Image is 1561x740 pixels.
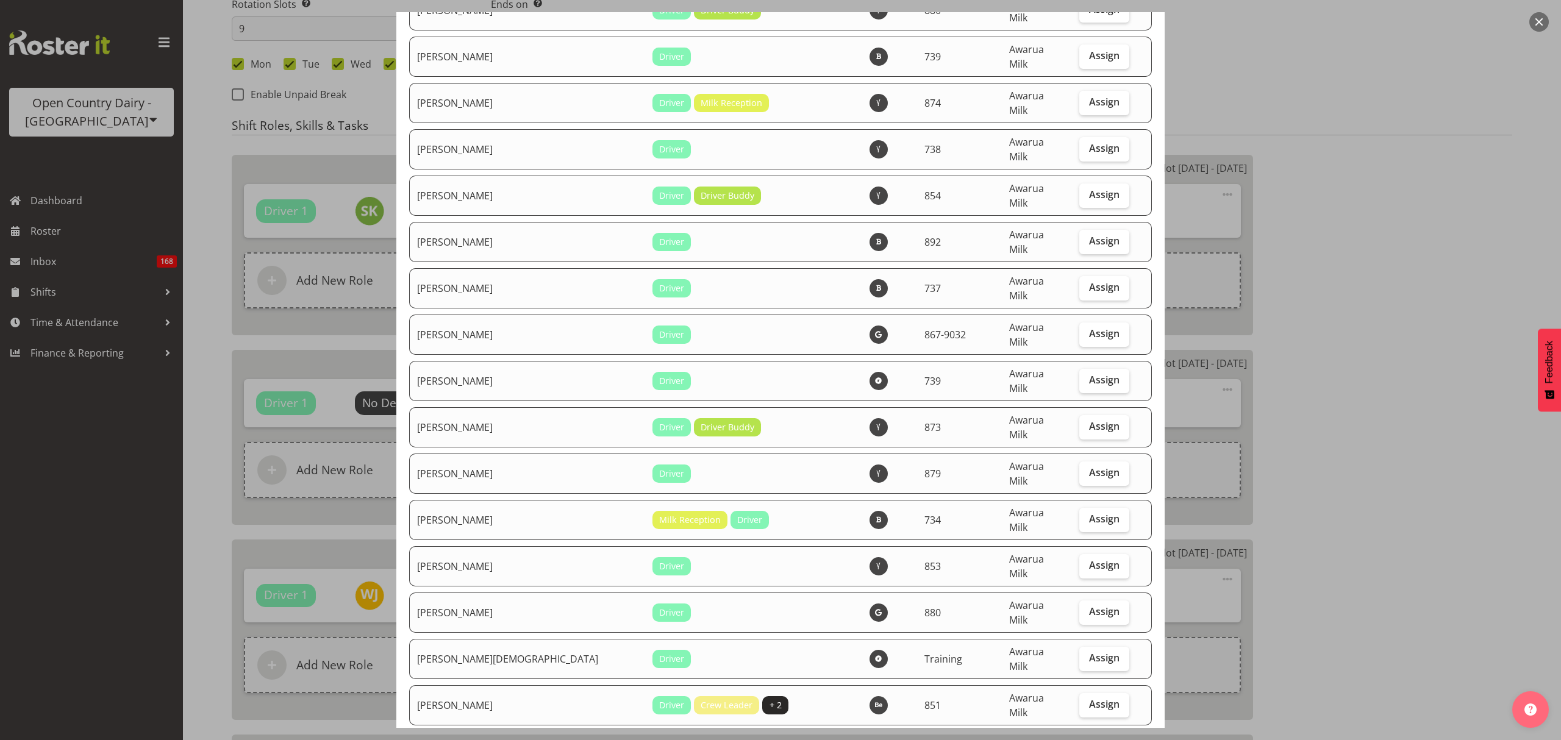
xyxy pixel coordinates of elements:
[659,652,684,666] span: Driver
[1089,49,1120,62] span: Assign
[409,222,645,262] td: [PERSON_NAME]
[659,421,684,434] span: Driver
[1009,413,1044,441] span: Awarua Milk
[1544,341,1555,383] span: Feedback
[1009,43,1044,71] span: Awarua Milk
[737,513,762,527] span: Driver
[701,96,762,110] span: Milk Reception
[659,560,684,573] span: Driver
[1009,367,1044,395] span: Awarua Milk
[409,37,645,77] td: [PERSON_NAME]
[1009,182,1044,210] span: Awarua Milk
[1089,142,1120,154] span: Assign
[1009,460,1044,488] span: Awarua Milk
[659,606,684,619] span: Driver
[924,606,941,619] span: 880
[1538,329,1561,411] button: Feedback - Show survey
[1009,599,1044,627] span: Awarua Milk
[659,374,684,388] span: Driver
[659,467,684,480] span: Driver
[1089,96,1120,108] span: Assign
[770,699,782,712] span: + 2
[1089,374,1120,386] span: Assign
[924,282,941,295] span: 737
[1009,89,1044,117] span: Awarua Milk
[924,560,941,573] span: 853
[1089,466,1120,479] span: Assign
[1089,188,1120,201] span: Assign
[701,189,754,202] span: Driver Buddy
[409,361,645,401] td: [PERSON_NAME]
[659,189,684,202] span: Driver
[924,374,941,388] span: 739
[1009,228,1044,256] span: Awarua Milk
[409,176,645,216] td: [PERSON_NAME]
[924,189,941,202] span: 854
[659,143,684,156] span: Driver
[1089,281,1120,293] span: Assign
[1524,703,1537,716] img: help-xxl-2.png
[1089,420,1120,432] span: Assign
[924,235,941,249] span: 892
[1009,691,1044,719] span: Awarua Milk
[1089,513,1120,525] span: Assign
[924,652,962,666] span: Training
[1009,135,1044,163] span: Awarua Milk
[1089,235,1120,247] span: Assign
[1009,274,1044,302] span: Awarua Milk
[1089,698,1120,710] span: Assign
[924,96,941,110] span: 874
[1089,652,1120,664] span: Assign
[659,96,684,110] span: Driver
[409,315,645,355] td: [PERSON_NAME]
[409,500,645,540] td: [PERSON_NAME]
[409,407,645,447] td: [PERSON_NAME]
[924,513,941,527] span: 734
[924,143,941,156] span: 738
[924,699,941,712] span: 851
[1089,559,1120,571] span: Assign
[659,50,684,63] span: Driver
[409,454,645,494] td: [PERSON_NAME]
[1089,605,1120,617] span: Assign
[701,421,754,434] span: Driver Buddy
[701,699,752,712] span: Crew Leader
[659,235,684,249] span: Driver
[409,129,645,169] td: [PERSON_NAME]
[409,685,645,725] td: [PERSON_NAME]
[409,83,645,123] td: [PERSON_NAME]
[409,639,645,679] td: [PERSON_NAME][DEMOGRAPHIC_DATA]
[924,328,966,341] span: 867-9032
[1009,506,1044,534] span: Awarua Milk
[1009,321,1044,349] span: Awarua Milk
[924,467,941,480] span: 879
[409,546,645,586] td: [PERSON_NAME]
[1089,327,1120,340] span: Assign
[1009,552,1044,580] span: Awarua Milk
[924,50,941,63] span: 739
[659,513,721,527] span: Milk Reception
[659,282,684,295] span: Driver
[1089,3,1120,15] span: Assign
[409,268,645,308] td: [PERSON_NAME]
[659,328,684,341] span: Driver
[659,699,684,712] span: Driver
[409,592,645,633] td: [PERSON_NAME]
[924,4,941,17] span: 880
[1009,645,1044,673] span: Awarua Milk
[924,421,941,434] span: 873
